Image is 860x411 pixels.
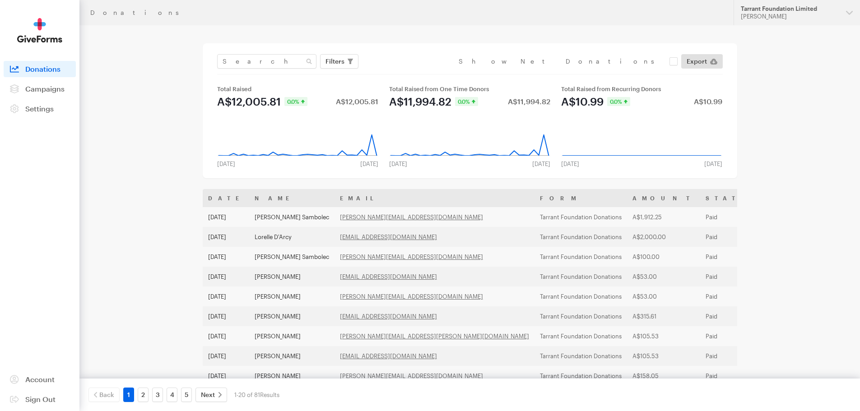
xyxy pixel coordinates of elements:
td: [PERSON_NAME] [249,366,335,386]
a: 3 [152,388,163,402]
th: Amount [627,189,700,207]
span: Sign Out [25,395,56,403]
button: Filters [320,54,358,69]
td: [PERSON_NAME] Sambolec [249,207,335,227]
a: [PERSON_NAME][EMAIL_ADDRESS][PERSON_NAME][DOMAIN_NAME] [340,332,529,340]
td: [DATE] [203,346,249,366]
a: [PERSON_NAME][EMAIL_ADDRESS][DOMAIN_NAME] [340,253,483,260]
td: Paid [700,286,767,306]
div: 1-20 of 81 [234,388,279,402]
a: 4 [167,388,177,402]
div: Total Raised from Recurring Donors [561,85,722,92]
td: A$100.00 [627,247,700,267]
div: [DATE] [699,160,728,167]
a: [EMAIL_ADDRESS][DOMAIN_NAME] [340,313,437,320]
td: A$53.00 [627,267,700,286]
div: A$10.99 [561,96,604,107]
div: A$11,994.82 [508,98,550,105]
td: [PERSON_NAME] [249,267,335,286]
td: [PERSON_NAME] [249,326,335,346]
a: 5 [181,388,192,402]
span: Filters [325,56,344,67]
span: Campaigns [25,84,65,93]
td: [DATE] [203,326,249,346]
th: Name [249,189,335,207]
td: Paid [700,366,767,386]
td: [PERSON_NAME] [249,286,335,306]
td: Paid [700,247,767,267]
td: Tarrant Foundation Donations [535,227,627,247]
td: Tarrant Foundation Donations [535,366,627,386]
td: Paid [700,207,767,227]
div: 0.0% [455,97,478,106]
div: A$10.99 [694,98,722,105]
span: Results [260,391,279,398]
div: [DATE] [212,160,241,167]
th: Email [335,189,535,207]
a: Donations [4,61,76,77]
td: [PERSON_NAME] [249,306,335,326]
td: [DATE] [203,247,249,267]
td: [PERSON_NAME] Sambolec [249,247,335,267]
th: Status [700,189,767,207]
td: [DATE] [203,207,249,227]
a: Settings [4,101,76,117]
td: A$315.61 [627,306,700,326]
td: A$53.00 [627,286,700,306]
td: Tarrant Foundation Donations [535,267,627,286]
a: Next [195,388,227,402]
span: Account [25,375,55,383]
div: Total Raised from One Time Donors [389,85,550,92]
div: [DATE] [384,160,413,167]
td: A$158.05 [627,366,700,386]
div: [DATE] [355,160,384,167]
td: Paid [700,227,767,247]
td: Tarrant Foundation Donations [535,346,627,366]
td: A$105.53 [627,326,700,346]
div: Tarrant Foundation Limited [741,5,839,13]
div: Total Raised [217,85,378,92]
td: A$1,912.25 [627,207,700,227]
td: [DATE] [203,366,249,386]
a: [EMAIL_ADDRESS][DOMAIN_NAME] [340,352,437,360]
td: [DATE] [203,227,249,247]
div: [PERSON_NAME] [741,13,839,20]
td: [DATE] [203,286,249,306]
div: A$11,994.82 [389,96,451,107]
div: A$12,005.81 [336,98,378,105]
a: Sign Out [4,391,76,407]
td: Paid [700,306,767,326]
a: Account [4,371,76,388]
td: Tarrant Foundation Donations [535,306,627,326]
td: A$105.53 [627,346,700,366]
td: A$2,000.00 [627,227,700,247]
td: [DATE] [203,267,249,286]
span: Export [687,56,707,67]
input: Search Name & Email [217,54,316,69]
span: Donations [25,65,60,73]
a: Export [681,54,723,69]
td: [PERSON_NAME] [249,346,335,366]
th: Date [203,189,249,207]
td: Tarrant Foundation Donations [535,247,627,267]
div: 0.0% [284,97,307,106]
a: [PERSON_NAME][EMAIL_ADDRESS][DOMAIN_NAME] [340,293,483,300]
a: Campaigns [4,81,76,97]
div: [DATE] [527,160,556,167]
div: A$12,005.81 [217,96,281,107]
a: [PERSON_NAME][EMAIL_ADDRESS][DOMAIN_NAME] [340,213,483,221]
td: Paid [700,346,767,366]
div: 0.0% [607,97,630,106]
td: Tarrant Foundation Donations [535,286,627,306]
td: [DATE] [203,306,249,326]
td: Tarrant Foundation Donations [535,326,627,346]
th: Form [535,189,627,207]
td: Tarrant Foundation Donations [535,207,627,227]
td: Paid [700,326,767,346]
a: [EMAIL_ADDRESS][DOMAIN_NAME] [340,273,437,280]
span: Settings [25,104,54,113]
td: Lorelle D'Arcy [249,227,335,247]
a: 2 [138,388,149,402]
td: Paid [700,267,767,286]
a: [EMAIL_ADDRESS][DOMAIN_NAME] [340,233,437,240]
